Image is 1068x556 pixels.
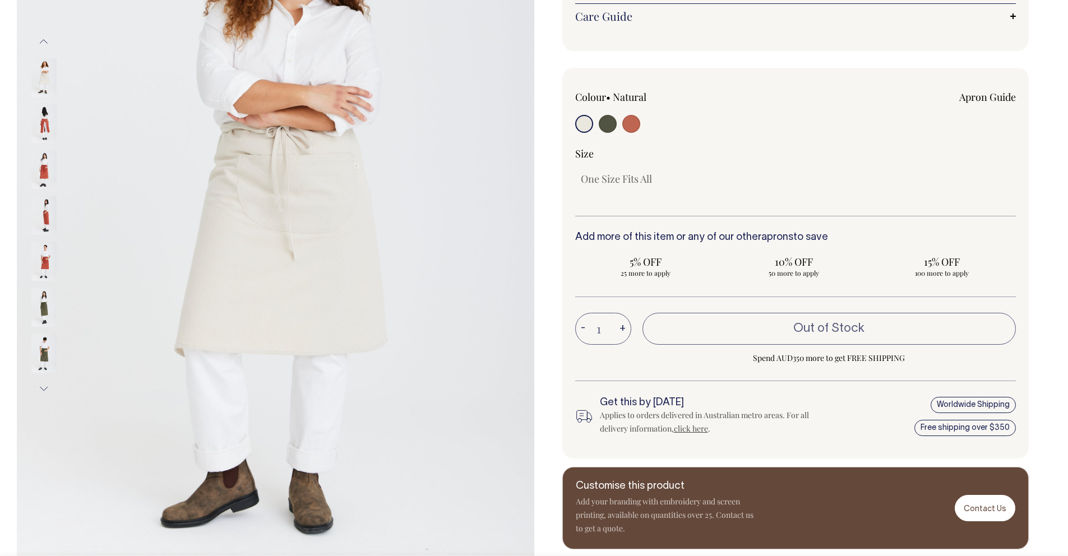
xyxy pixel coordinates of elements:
[955,495,1015,521] a: Contact Us
[613,90,646,104] label: Natural
[575,169,658,189] input: One Size Fits All
[606,90,611,104] span: •
[31,242,57,281] img: rust
[31,58,57,97] img: natural
[576,495,755,535] p: Add your branding with embroidery and screen printing, available on quantities over 25. Contact u...
[31,288,57,327] img: olive
[575,318,591,340] button: -
[729,255,859,268] span: 10% OFF
[729,268,859,277] span: 50 more to apply
[581,172,652,186] span: One Size Fits All
[959,90,1016,104] a: Apron Guide
[723,252,864,281] input: 10% OFF 50 more to apply
[600,409,816,435] div: Applies to orders delivered in Australian metro areas. For all delivery information, .
[575,252,716,281] input: 5% OFF 25 more to apply
[575,10,1016,23] a: Care Guide
[642,351,1016,365] span: Spend AUD350 more to get FREE SHIPPING
[614,318,631,340] button: +
[877,255,1007,268] span: 15% OFF
[600,397,816,409] h6: Get this by [DATE]
[871,252,1012,281] input: 15% OFF 100 more to apply
[877,268,1007,277] span: 100 more to apply
[31,104,57,143] img: rust
[581,268,711,277] span: 25 more to apply
[576,481,755,492] h6: Customise this product
[581,255,711,268] span: 5% OFF
[575,147,1016,160] div: Size
[793,323,864,334] span: Out of Stock
[31,196,57,235] img: rust
[35,376,52,401] button: Next
[35,29,52,54] button: Previous
[575,90,752,104] div: Colour
[674,423,708,434] a: click here
[575,232,1016,243] h6: Add more of this item or any of our other to save
[31,333,57,373] img: olive
[31,150,57,189] img: rust
[642,313,1016,344] button: Out of Stock
[761,233,793,242] a: aprons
